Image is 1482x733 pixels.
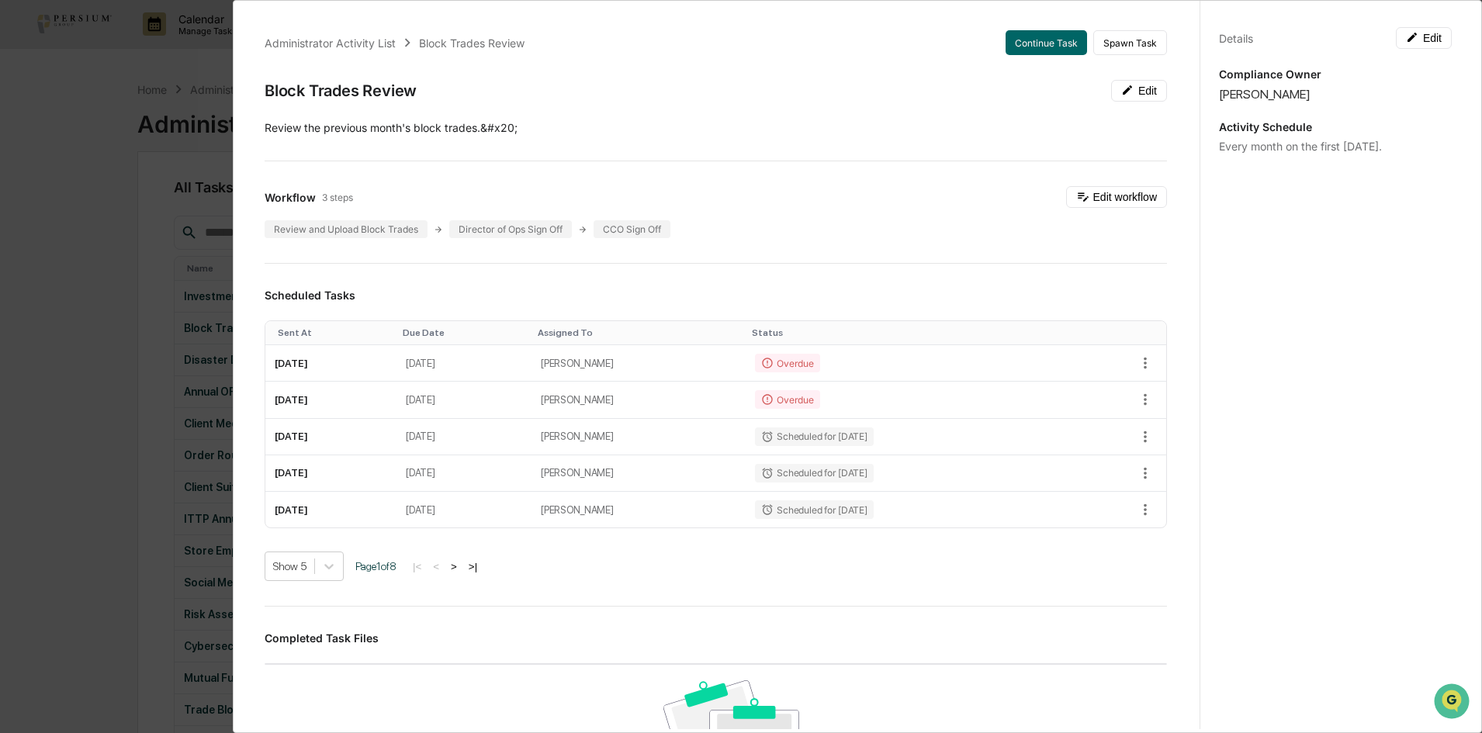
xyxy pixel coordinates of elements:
[265,220,428,238] div: Review and Upload Block Trades
[16,197,28,209] div: 🖐️
[265,345,396,382] td: [DATE]
[446,560,462,573] button: >
[31,195,100,211] span: Preclearance
[1219,67,1452,81] p: Compliance Owner
[755,390,819,409] div: Overdue
[355,560,396,572] span: Page 1 of 8
[396,419,532,455] td: [DATE]
[265,191,316,204] span: Workflow
[408,560,426,573] button: |<
[1093,30,1167,55] button: Spawn Task
[106,189,199,217] a: 🗄️Attestations
[31,225,98,240] span: Data Lookup
[264,123,282,142] button: Start new chat
[538,327,739,338] div: Toggle SortBy
[1111,80,1167,102] button: Edit
[755,354,819,372] div: Overdue
[9,219,104,247] a: 🔎Data Lookup
[1219,140,1452,153] div: Every month on the first [DATE].
[396,345,532,382] td: [DATE]
[532,455,746,492] td: [PERSON_NAME]
[1432,682,1474,724] iframe: Open customer support
[1006,30,1087,55] button: Continue Task
[154,263,188,275] span: Pylon
[265,289,1167,302] h3: Scheduled Tasks
[396,382,532,418] td: [DATE]
[322,192,353,203] span: 3 steps
[1066,186,1167,208] button: Edit workflow
[1219,120,1452,133] p: Activity Schedule
[428,560,444,573] button: <
[532,382,746,418] td: [PERSON_NAME]
[449,220,572,238] div: Director of Ops Sign Off
[532,492,746,527] td: [PERSON_NAME]
[265,455,396,492] td: [DATE]
[265,382,396,418] td: [DATE]
[16,33,282,57] p: How can we help?
[419,36,525,50] div: Block Trades Review
[265,121,518,134] span: ​Review the previous month's block trades.&#x20;
[532,419,746,455] td: [PERSON_NAME]
[53,119,255,134] div: Start new chat
[265,492,396,527] td: [DATE]
[1219,87,1452,102] div: [PERSON_NAME]
[265,81,417,100] div: Block Trades Review
[396,455,532,492] td: [DATE]
[16,119,43,147] img: 1746055101610-c473b297-6a78-478c-a979-82029cc54cd1
[755,500,873,519] div: Scheduled for [DATE]
[464,560,482,573] button: >|
[278,327,390,338] div: Toggle SortBy
[396,492,532,527] td: [DATE]
[113,197,125,209] div: 🗄️
[128,195,192,211] span: Attestations
[594,220,670,238] div: CCO Sign Off
[532,345,746,382] td: [PERSON_NAME]
[755,464,873,482] div: Scheduled for [DATE]
[265,419,396,455] td: [DATE]
[109,262,188,275] a: Powered byPylon
[265,36,396,50] div: Administrator Activity List
[1396,27,1452,49] button: Edit
[403,327,525,338] div: Toggle SortBy
[755,427,873,446] div: Scheduled for [DATE]
[53,134,196,147] div: We're available if you need us!
[1219,32,1253,45] div: Details
[752,327,1061,338] div: Toggle SortBy
[16,226,28,239] div: 🔎
[265,631,1167,645] h3: Completed Task Files
[9,189,106,217] a: 🖐️Preclearance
